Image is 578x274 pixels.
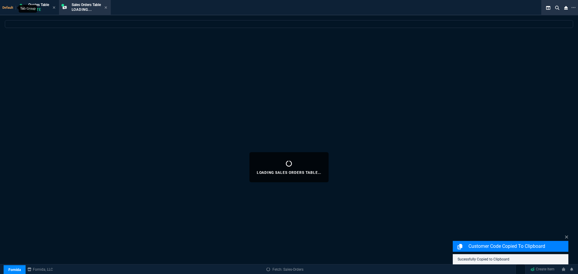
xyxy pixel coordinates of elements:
[28,7,49,12] p: Quote
[562,4,570,11] nx-icon: Close Workbench
[528,265,557,274] a: Create Item
[26,267,55,272] a: msbcCompanyName
[257,170,322,175] p: Loading Sales Orders Table...
[2,6,16,10] span: Default
[468,243,567,250] p: Customer Code Copied to Clipboard
[28,3,49,7] span: Quotes Table
[458,257,564,262] p: Sucessfully Copied to Clipboard
[266,267,303,272] a: Fetch: Sales-Orders
[72,7,101,12] p: Loading...
[72,3,101,7] span: Sales Orders Table
[571,5,576,11] nx-icon: Open New Tab
[544,4,553,11] nx-icon: Split Panels
[104,5,107,10] nx-icon: Close Tab
[53,5,55,10] nx-icon: Close Tab
[553,4,562,11] nx-icon: Search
